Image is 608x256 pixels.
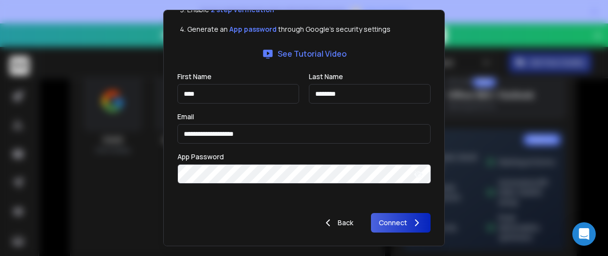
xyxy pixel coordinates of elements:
label: First Name [177,73,212,80]
label: Last Name [309,73,343,80]
a: See Tutorial Video [262,48,347,60]
label: App Password [177,153,224,160]
label: Email [177,113,194,120]
button: Back [314,213,361,233]
div: Open Intercom Messenger [572,222,596,246]
a: App password [229,24,277,34]
button: Connect [371,213,431,233]
li: Generate an through Google's security settings [187,24,431,34]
